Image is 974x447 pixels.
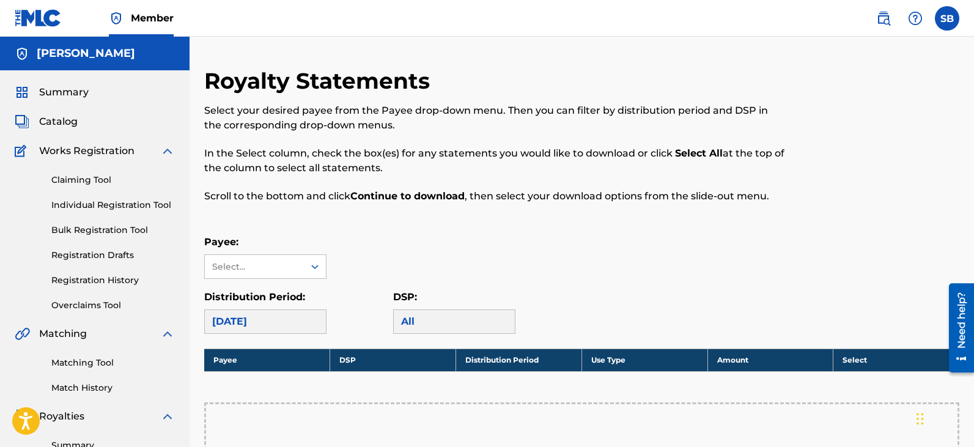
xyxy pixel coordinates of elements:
th: Select [833,349,959,371]
a: Registration Drafts [51,249,175,262]
a: Individual Registration Tool [51,199,175,212]
img: search [876,11,891,26]
div: Help [903,6,928,31]
p: Scroll to the bottom and click , then select your download options from the slide-out menu. [204,189,786,204]
a: Match History [51,382,175,394]
div: Select... [212,260,295,273]
th: DSP [330,349,456,371]
img: expand [160,144,175,158]
span: Royalties [39,409,84,424]
div: Drag [917,401,924,437]
img: Works Registration [15,144,31,158]
span: Works Registration [39,144,135,158]
span: Matching [39,327,87,341]
th: Distribution Period [456,349,582,371]
p: Select your desired payee from the Payee drop-down menu. Then you can filter by distribution peri... [204,103,786,133]
a: Registration History [51,274,175,287]
a: Bulk Registration Tool [51,224,175,237]
label: Payee: [204,236,238,248]
span: Summary [39,85,89,100]
strong: Select All [675,147,723,159]
img: Catalog [15,114,29,129]
p: In the Select column, check the box(es) for any statements you would like to download or click at... [204,146,786,175]
img: Top Rightsholder [109,11,124,26]
a: Matching Tool [51,356,175,369]
span: Catalog [39,114,78,129]
h2: Royalty Statements [204,67,436,95]
img: Accounts [15,46,29,61]
a: SummarySummary [15,85,89,100]
th: Amount [707,349,833,371]
a: Public Search [871,6,896,31]
iframe: Resource Center [940,278,974,377]
img: expand [160,327,175,341]
a: Overclaims Tool [51,299,175,312]
img: Summary [15,85,29,100]
a: CatalogCatalog [15,114,78,129]
th: Use Type [581,349,707,371]
img: Royalties [15,409,29,424]
label: Distribution Period: [204,291,305,303]
div: User Menu [935,6,959,31]
label: DSP: [393,291,417,303]
img: Matching [15,327,30,341]
th: Payee [204,349,330,371]
iframe: Chat Widget [913,388,974,447]
a: Claiming Tool [51,174,175,187]
img: expand [160,409,175,424]
h5: BARI KORAL [37,46,135,61]
strong: Continue to download [350,190,465,202]
img: MLC Logo [15,9,62,27]
span: Member [131,11,174,25]
img: help [908,11,923,26]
